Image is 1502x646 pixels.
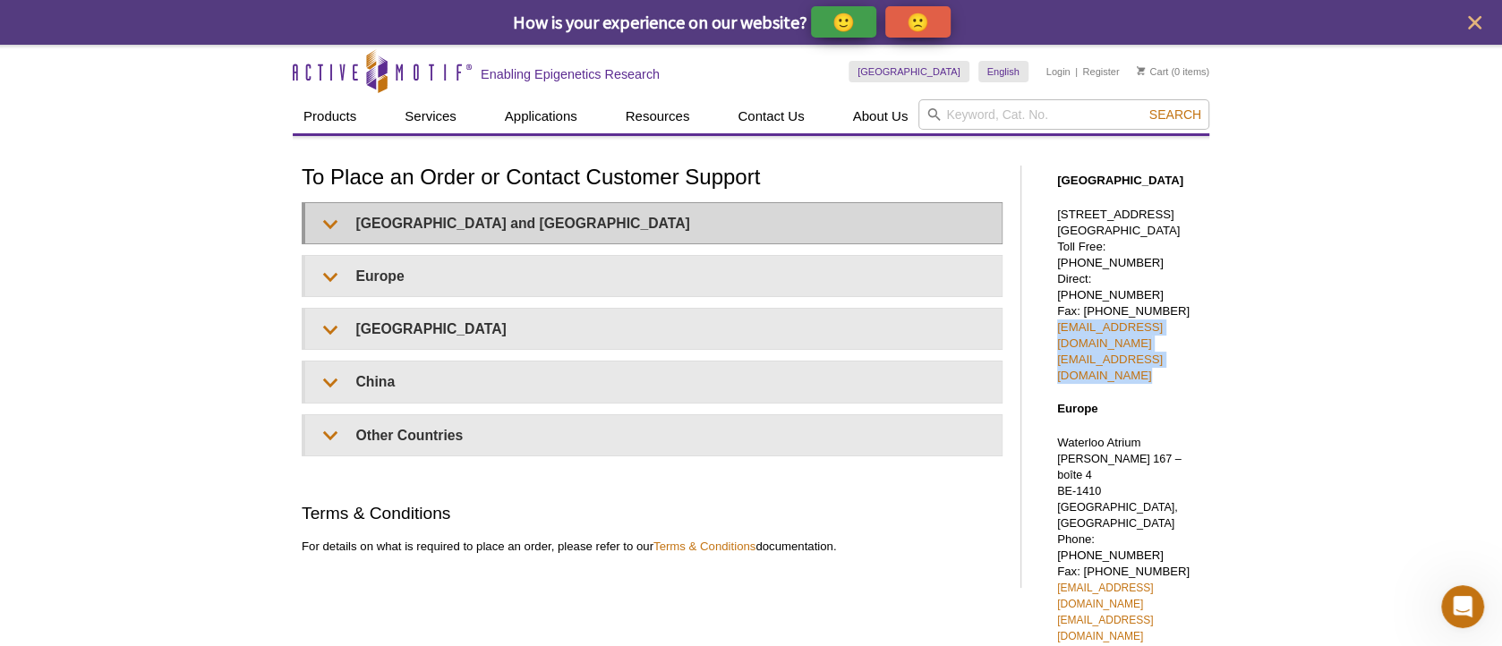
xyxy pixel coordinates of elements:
h1: To Place an Order or Contact Customer Support [302,166,1003,191]
a: [EMAIL_ADDRESS][DOMAIN_NAME] [1057,320,1163,350]
a: Register [1082,65,1119,78]
a: [EMAIL_ADDRESS][DOMAIN_NAME] [1057,353,1163,382]
summary: China [305,361,1002,402]
p: For details on what is required to place an order, please refer to our documentation. [302,539,1003,555]
a: [GEOGRAPHIC_DATA] [849,61,969,82]
a: English [978,61,1028,82]
img: Your Cart [1137,66,1145,75]
span: [PERSON_NAME] 167 – boîte 4 BE-1410 [GEOGRAPHIC_DATA], [GEOGRAPHIC_DATA] [1057,453,1182,530]
span: Search [1149,107,1201,122]
button: Search [1144,106,1207,123]
a: Services [394,99,467,133]
a: Terms & Conditions [653,540,755,553]
a: Cart [1137,65,1168,78]
span: How is your experience on our website? [513,11,807,33]
summary: Other Countries [305,415,1002,455]
summary: Europe [305,256,1002,296]
h2: Enabling Epigenetics Research [481,66,660,82]
button: close [1464,12,1486,34]
strong: [GEOGRAPHIC_DATA] [1057,174,1183,187]
a: [EMAIL_ADDRESS][DOMAIN_NAME] [1057,582,1153,610]
a: Resources [615,99,701,133]
strong: Europe [1057,402,1097,415]
p: 🙂 [832,11,855,33]
li: | [1075,61,1078,82]
a: Login [1046,65,1071,78]
a: Contact Us [727,99,815,133]
a: Applications [494,99,588,133]
p: 🙁 [907,11,929,33]
li: (0 items) [1137,61,1209,82]
h2: Terms & Conditions [302,501,1003,525]
summary: [GEOGRAPHIC_DATA] and [GEOGRAPHIC_DATA] [305,203,1002,243]
summary: [GEOGRAPHIC_DATA] [305,309,1002,349]
p: [STREET_ADDRESS] [GEOGRAPHIC_DATA] Toll Free: [PHONE_NUMBER] Direct: [PHONE_NUMBER] Fax: [PHONE_N... [1057,207,1200,384]
a: [EMAIL_ADDRESS][DOMAIN_NAME] [1057,614,1153,642]
a: About Us [842,99,919,133]
a: Products [293,99,367,133]
iframe: Intercom live chat [1441,585,1484,628]
input: Keyword, Cat. No. [918,99,1209,130]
